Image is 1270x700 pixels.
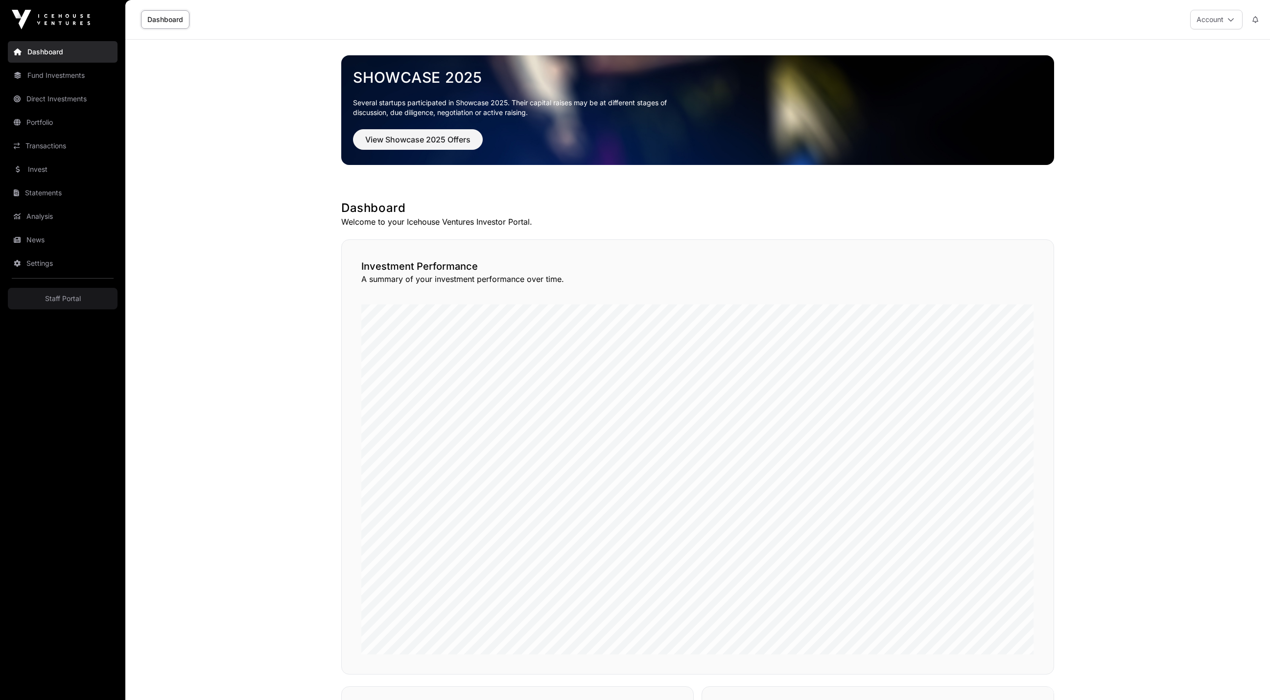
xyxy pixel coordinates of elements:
span: View Showcase 2025 Offers [365,134,470,145]
p: Several startups participated in Showcase 2025. Their capital raises may be at different stages o... [353,98,682,117]
h1: Dashboard [341,200,1054,216]
h2: Investment Performance [361,259,1034,273]
a: Statements [8,182,118,204]
p: A summary of your investment performance over time. [361,273,1034,285]
a: Invest [8,159,118,180]
button: View Showcase 2025 Offers [353,129,483,150]
a: Direct Investments [8,88,118,110]
img: Showcase 2025 [341,55,1054,165]
a: Transactions [8,135,118,157]
img: Icehouse Ventures Logo [12,10,90,29]
a: Showcase 2025 [353,69,1042,86]
a: Dashboard [141,10,189,29]
a: News [8,229,118,251]
button: Account [1190,10,1243,29]
a: View Showcase 2025 Offers [353,139,483,149]
a: Analysis [8,206,118,227]
a: Fund Investments [8,65,118,86]
a: Staff Portal [8,288,118,309]
a: Settings [8,253,118,274]
a: Dashboard [8,41,118,63]
p: Welcome to your Icehouse Ventures Investor Portal. [341,216,1054,228]
a: Portfolio [8,112,118,133]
